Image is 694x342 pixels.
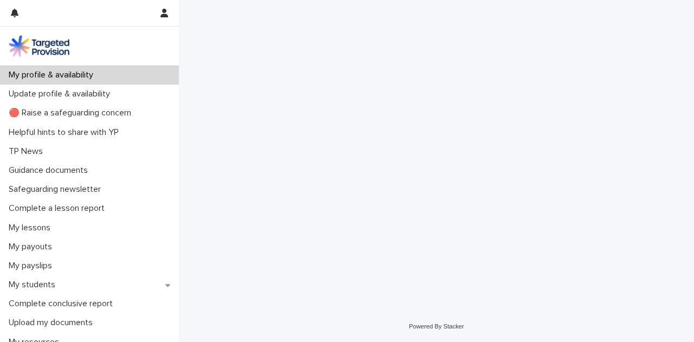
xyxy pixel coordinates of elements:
[4,184,110,195] p: Safeguarding newsletter
[4,127,127,138] p: Helpful hints to share with YP
[4,146,52,157] p: TP News
[4,261,61,271] p: My payslips
[4,280,64,290] p: My students
[4,299,121,309] p: Complete conclusive report
[9,35,69,57] img: M5nRWzHhSzIhMunXDL62
[4,70,102,80] p: My profile & availability
[4,318,101,328] p: Upload my documents
[4,223,59,233] p: My lessons
[4,242,61,252] p: My payouts
[409,323,464,330] a: Powered By Stacker
[4,165,97,176] p: Guidance documents
[4,203,113,214] p: Complete a lesson report
[4,108,140,118] p: 🔴 Raise a safeguarding concern
[4,89,119,99] p: Update profile & availability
